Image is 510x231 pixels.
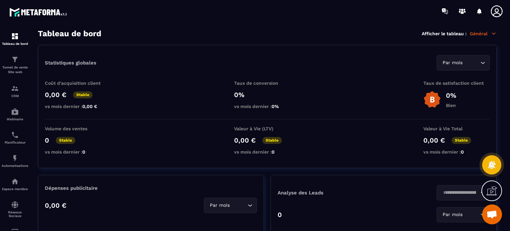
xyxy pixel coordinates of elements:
[2,117,28,121] p: Webinaire
[2,126,28,149] a: schedulerschedulerPlanificateur
[11,154,19,162] img: automations
[45,91,66,99] p: 0,00 €
[278,211,282,219] p: 0
[272,104,279,109] span: 0%
[437,207,490,222] div: Search for option
[2,65,28,74] p: Tunnel de vente Site web
[446,103,456,108] p: Bien
[461,149,464,155] span: 0
[441,189,479,196] input: Search for option
[234,80,300,86] p: Taux de conversion
[441,59,464,66] span: Par mois
[423,136,445,144] p: 0,00 €
[423,91,441,108] img: b-badge-o.b3b20ee6.svg
[423,149,490,155] p: vs mois dernier :
[2,173,28,196] a: automationsautomationsEspace membre
[73,91,93,98] p: Stable
[45,60,96,66] p: Statistiques globales
[2,149,28,173] a: automationsautomationsAutomatisations
[11,32,19,40] img: formation
[278,190,384,196] p: Analyse des Leads
[234,149,300,155] p: vs mois dernier :
[2,79,28,103] a: formationformationCRM
[422,31,467,36] p: Afficher le tableau :
[470,31,497,37] p: Général
[423,126,490,131] p: Valeur à Vie Total
[45,185,257,191] p: Dépenses publicitaire
[11,201,19,209] img: social-network
[2,103,28,126] a: automationsautomationsWebinaire
[45,80,111,86] p: Coût d'acquisition client
[11,84,19,92] img: formation
[2,51,28,79] a: formationformationTunnel de vente Site web
[2,164,28,168] p: Automatisations
[9,6,69,18] img: logo
[2,141,28,144] p: Planificateur
[45,126,111,131] p: Volume des ventes
[441,211,464,218] span: Par mois
[234,136,256,144] p: 0,00 €
[11,131,19,139] img: scheduler
[45,201,66,209] p: 0,00 €
[437,185,490,200] div: Search for option
[446,91,456,99] p: 0%
[11,56,19,63] img: formation
[204,198,257,213] div: Search for option
[231,202,246,209] input: Search for option
[11,108,19,116] img: automations
[2,42,28,46] p: Tableau de bord
[234,91,300,99] p: 0%
[82,149,85,155] span: 0
[2,94,28,98] p: CRM
[2,196,28,223] a: social-networksocial-networkRéseaux Sociaux
[45,149,111,155] p: vs mois dernier :
[38,29,101,38] h3: Tableau de bord
[45,104,111,109] p: vs mois dernier :
[45,136,49,144] p: 0
[482,204,502,224] div: Ouvrir le chat
[2,210,28,218] p: Réseaux Sociaux
[272,149,275,155] span: 0
[262,137,282,144] p: Stable
[11,177,19,185] img: automations
[2,187,28,191] p: Espace membre
[234,126,300,131] p: Valeur à Vie (LTV)
[423,80,490,86] p: Taux de satisfaction client
[464,59,479,66] input: Search for option
[234,104,300,109] p: vs mois dernier :
[452,137,471,144] p: Stable
[437,55,490,70] div: Search for option
[208,202,231,209] span: Par mois
[2,27,28,51] a: formationformationTableau de bord
[82,104,97,109] span: 0,00 €
[464,211,479,218] input: Search for option
[56,137,75,144] p: Stable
